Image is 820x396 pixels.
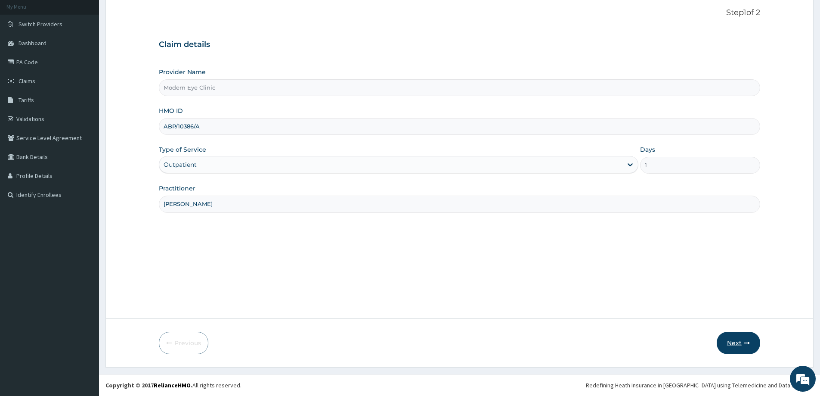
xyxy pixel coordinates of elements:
[154,381,191,389] a: RelianceHMO
[159,332,208,354] button: Previous
[19,77,35,85] span: Claims
[159,196,760,212] input: Enter Name
[159,184,195,193] label: Practitioner
[45,48,145,59] div: Chat with us now
[50,109,119,196] span: We're online!
[164,160,197,169] div: Outpatient
[141,4,162,25] div: Minimize live chat window
[19,39,46,47] span: Dashboard
[4,235,164,265] textarea: Type your message and hit 'Enter'
[99,374,820,396] footer: All rights reserved.
[159,68,206,76] label: Provider Name
[19,20,62,28] span: Switch Providers
[19,96,34,104] span: Tariffs
[159,118,760,135] input: Enter HMO ID
[105,381,192,389] strong: Copyright © 2017 .
[16,43,35,65] img: d_794563401_company_1708531726252_794563401
[717,332,760,354] button: Next
[159,106,183,115] label: HMO ID
[159,8,760,18] p: Step 1 of 2
[159,145,206,154] label: Type of Service
[640,145,655,154] label: Days
[586,381,814,390] div: Redefining Heath Insurance in [GEOGRAPHIC_DATA] using Telemedicine and Data Science!
[159,40,760,50] h3: Claim details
